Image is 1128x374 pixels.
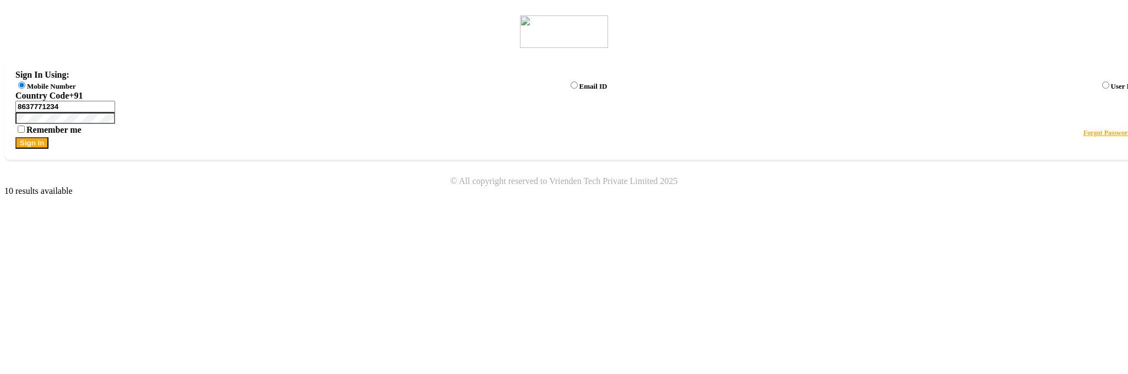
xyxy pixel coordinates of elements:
img: logo1.svg [520,15,608,48]
label: Email ID [579,82,608,90]
div: © All copyright reserved to Vrienden Tech Private Limited 2025 [4,176,1124,186]
input: Remember me [18,126,25,133]
label: Remember me [15,125,82,134]
input: Username [15,101,115,112]
label: Sign In Using: [15,70,69,79]
div: 10 results available [4,186,1124,196]
label: Mobile Number [27,82,75,90]
button: Sign In [15,137,48,149]
input: Username [15,112,115,124]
